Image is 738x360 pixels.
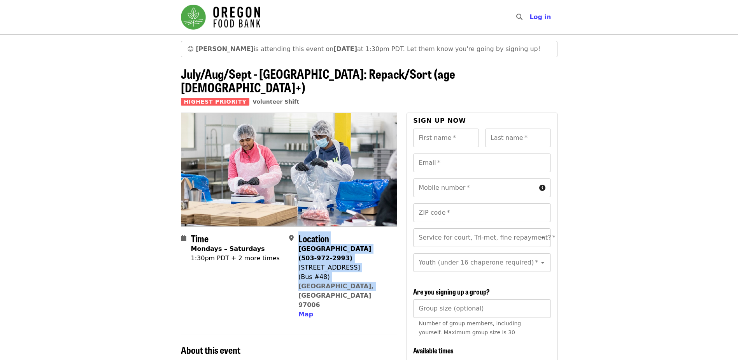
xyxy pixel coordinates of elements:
input: Last name [485,129,551,147]
input: Mobile number [413,178,536,197]
img: Oregon Food Bank - Home [181,5,260,30]
span: Available times [413,345,454,355]
input: ZIP code [413,203,550,222]
span: July/Aug/Sept - [GEOGRAPHIC_DATA]: Repack/Sort (age [DEMOGRAPHIC_DATA]+) [181,64,455,96]
span: Are you signing up a group? [413,286,490,296]
input: [object Object] [413,299,550,318]
i: search icon [516,13,522,21]
div: [STREET_ADDRESS] [298,263,391,272]
strong: Mondays – Saturdays [191,245,265,252]
input: First name [413,129,479,147]
span: grinning face emoji [188,45,194,53]
strong: [DATE] [333,45,357,53]
span: Time [191,231,209,245]
span: Highest Priority [181,98,250,106]
button: Open [537,232,548,243]
span: Number of group members, including yourself. Maximum group size is 30 [419,320,521,335]
a: Volunteer Shift [252,99,299,105]
strong: [PERSON_NAME] [196,45,254,53]
button: Open [537,257,548,268]
img: July/Aug/Sept - Beaverton: Repack/Sort (age 10+) organized by Oregon Food Bank [181,113,397,226]
input: Email [413,154,550,172]
input: Search [527,8,533,26]
strong: [GEOGRAPHIC_DATA] (503-972-2993) [298,245,371,262]
span: Map [298,311,313,318]
i: circle-info icon [539,184,545,192]
button: Map [298,310,313,319]
div: (Bus #48) [298,272,391,282]
span: About this event [181,343,240,356]
div: 1:30pm PDT + 2 more times [191,254,280,263]
span: is attending this event on at 1:30pm PDT. Let them know you're going by signing up! [196,45,540,53]
span: Sign up now [413,117,466,124]
i: calendar icon [181,235,186,242]
span: Log in [529,13,551,21]
i: map-marker-alt icon [289,235,294,242]
a: [GEOGRAPHIC_DATA], [GEOGRAPHIC_DATA] 97006 [298,282,374,309]
span: Location [298,231,329,245]
button: Log in [523,9,557,25]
